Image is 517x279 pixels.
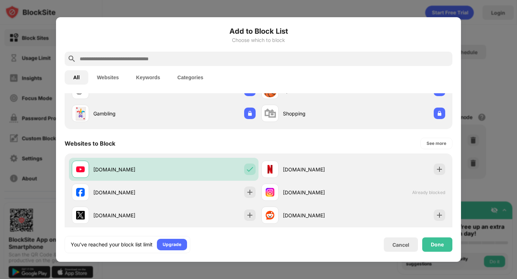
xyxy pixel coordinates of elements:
[67,55,76,63] img: search.svg
[283,166,353,173] div: [DOMAIN_NAME]
[392,242,409,248] div: Cancel
[65,26,452,37] h6: Add to Block List
[283,110,353,117] div: Shopping
[93,189,164,196] div: [DOMAIN_NAME]
[93,110,164,117] div: Gambling
[93,212,164,219] div: [DOMAIN_NAME]
[283,189,353,196] div: [DOMAIN_NAME]
[127,70,169,85] button: Keywords
[266,211,274,219] img: favicons
[73,106,88,121] div: 🃏
[65,70,88,85] button: All
[65,140,115,147] div: Websites to Block
[65,37,452,43] div: Choose which to block
[76,165,85,174] img: favicons
[93,166,164,173] div: [DOMAIN_NAME]
[71,241,153,248] div: You’ve reached your block list limit
[163,241,181,248] div: Upgrade
[427,140,446,147] div: See more
[76,211,85,219] img: favicons
[264,106,276,121] div: 🛍
[266,188,274,197] img: favicons
[266,165,274,174] img: favicons
[76,188,85,197] img: favicons
[431,242,444,247] div: Done
[283,212,353,219] div: [DOMAIN_NAME]
[88,70,127,85] button: Websites
[169,70,212,85] button: Categories
[412,190,445,195] span: Already blocked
